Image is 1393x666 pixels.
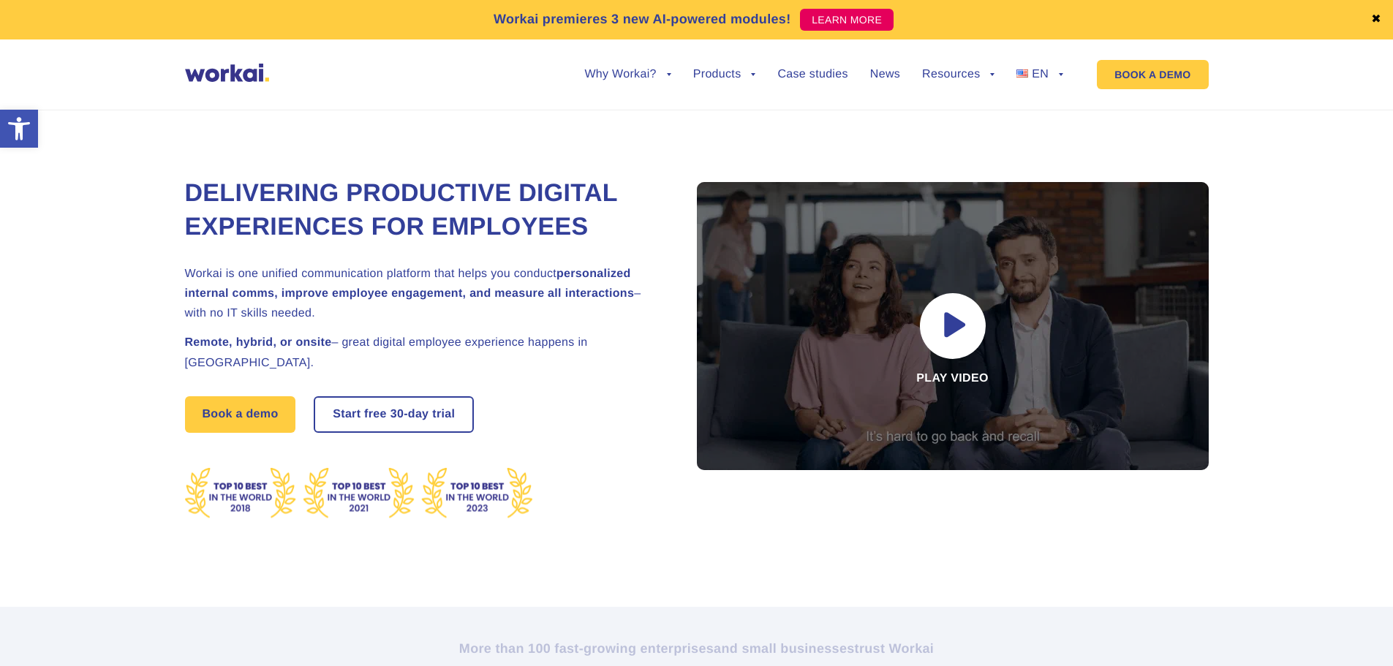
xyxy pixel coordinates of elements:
[315,398,472,431] a: Start free30-daytrial
[1371,14,1381,26] a: ✖
[777,69,847,80] a: Case studies
[693,69,756,80] a: Products
[800,9,894,31] a: LEARN MORE
[185,177,660,244] h1: Delivering Productive Digital Experiences for Employees
[714,641,854,656] i: and small businesses
[185,396,296,433] a: Book a demo
[185,264,660,324] h2: Workai is one unified communication platform that helps you conduct – with no IT skills needed.
[870,69,900,80] a: News
[185,333,660,372] h2: – great digital employee experience happens in [GEOGRAPHIC_DATA].
[697,182,1209,470] div: Play video
[922,69,994,80] a: Resources
[185,336,332,349] strong: Remote, hybrid, or onsite
[584,69,671,80] a: Why Workai?
[390,409,429,420] i: 30-day
[1097,60,1208,89] a: BOOK A DEMO
[494,10,791,29] p: Workai premieres 3 new AI-powered modules!
[291,640,1103,657] h2: More than 100 fast-growing enterprises trust Workai
[1032,68,1049,80] span: EN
